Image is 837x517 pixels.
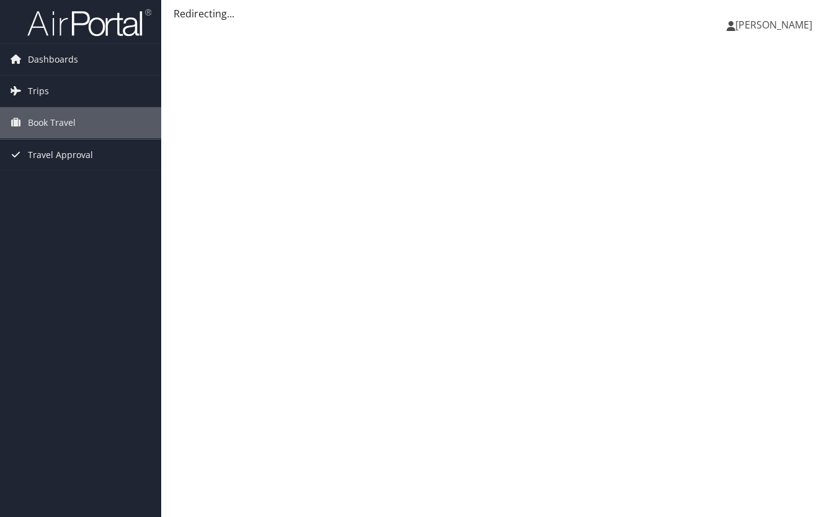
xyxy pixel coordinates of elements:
[174,6,825,21] div: Redirecting...
[735,18,812,32] span: [PERSON_NAME]
[27,8,151,37] img: airportal-logo.png
[28,44,78,75] span: Dashboards
[28,107,76,138] span: Book Travel
[727,6,825,43] a: [PERSON_NAME]
[28,139,93,170] span: Travel Approval
[28,76,49,107] span: Trips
